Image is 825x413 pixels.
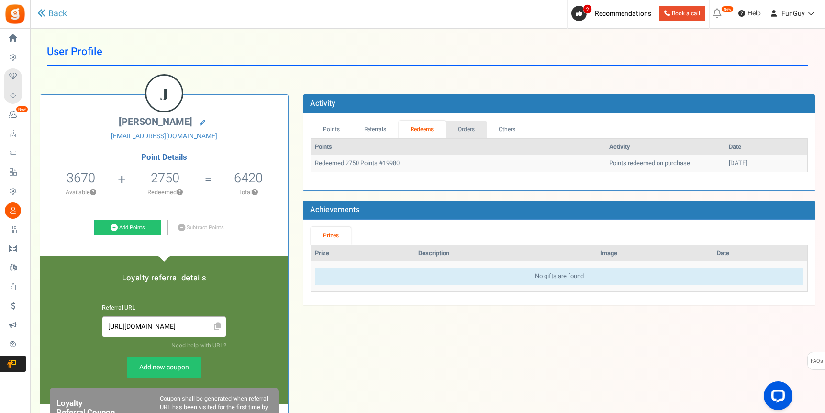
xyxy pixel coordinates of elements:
span: [PERSON_NAME] [119,115,192,129]
a: Points [311,121,352,138]
h5: 6420 [234,171,263,185]
span: Recommendations [595,9,651,19]
th: Image [596,245,713,262]
button: ? [177,190,183,196]
span: Help [745,9,761,18]
a: Help [735,6,765,21]
h6: Referral URL [102,305,226,312]
p: Redeemed [127,188,204,197]
a: Add new coupon [127,357,201,378]
span: FAQs [810,352,823,370]
a: 2 Recommendations [571,6,655,21]
a: Add Points [94,220,161,236]
td: Redeemed 2750 Points #19980 [311,155,605,172]
b: Activity [310,98,335,109]
th: Activity [605,139,725,156]
div: No gifts are found [315,268,803,285]
a: Book a call [659,6,705,21]
button: ? [252,190,258,196]
em: New [16,106,28,112]
b: Achievements [310,204,359,215]
span: FunGuy [781,9,805,19]
th: Date [725,139,807,156]
th: Prize [311,245,414,262]
a: Need help with URL? [171,341,226,350]
span: 3670 [67,168,95,188]
p: Available [45,188,117,197]
span: 2 [583,4,592,14]
h4: Point Details [40,153,288,162]
th: Date [713,245,807,262]
span: Click to Copy [210,319,225,335]
a: Referrals [352,121,399,138]
td: Points redeemed on purchase. [605,155,725,172]
a: Subtract Points [167,220,234,236]
h5: Loyalty referral details [50,274,279,282]
a: [EMAIL_ADDRESS][DOMAIN_NAME] [47,132,281,141]
h5: 2750 [151,171,179,185]
h1: User Profile [47,38,808,66]
p: Total [213,188,284,197]
a: Redeems [399,121,446,138]
img: Gratisfaction [4,3,26,25]
figcaption: J [146,76,182,113]
a: New [4,107,26,123]
button: ? [90,190,96,196]
a: Others [487,121,528,138]
a: Prizes [311,227,351,245]
em: New [721,6,734,12]
th: Description [414,245,596,262]
td: [DATE] [725,155,807,172]
th: Points [311,139,605,156]
a: Orders [446,121,487,138]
